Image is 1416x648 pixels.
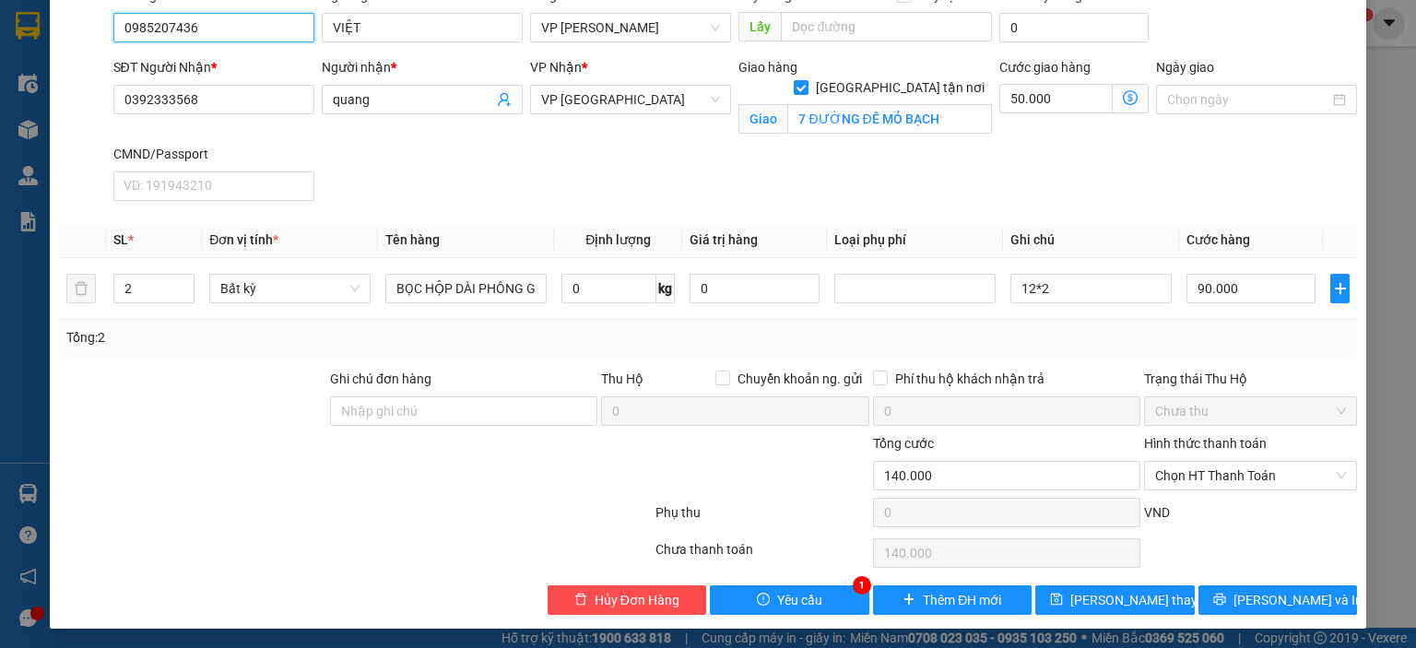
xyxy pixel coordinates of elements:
button: plusThêm ĐH mới [873,585,1032,615]
button: printer[PERSON_NAME] và In [1198,585,1358,615]
span: Thêm ĐH mới [923,590,1001,610]
span: SL [113,232,128,247]
button: exclamation-circleYêu cầu [710,585,869,615]
span: Lấy [738,12,781,41]
span: user-add [497,92,512,107]
span: Yêu cầu [777,590,822,610]
input: Ngày giao [1167,89,1329,110]
span: exclamation-circle [757,593,770,607]
span: plus [1331,281,1349,296]
span: VP Bắc Sơn [541,86,720,113]
input: Ghi Chú [1010,274,1172,303]
input: Dọc đường [781,12,992,41]
span: save [1050,593,1063,607]
span: Giao [738,104,787,134]
span: [GEOGRAPHIC_DATA] tận nơi [808,77,992,98]
span: Định lượng [585,232,651,247]
span: VP Võ Chí Công [541,14,720,41]
span: Giao hàng [738,60,797,75]
span: [PERSON_NAME] thay đổi [1070,590,1218,610]
button: plus [1330,274,1350,303]
span: Bất kỳ [220,275,360,302]
th: Ghi chú [1003,222,1179,258]
span: delete [574,593,587,607]
label: Ghi chú đơn hàng [330,371,431,386]
input: Ghi chú đơn hàng [330,396,597,426]
span: kg [656,274,675,303]
span: [PERSON_NAME] và In [1233,590,1363,610]
span: Phí thu hộ khách nhận trả [888,369,1052,389]
input: VD: Bàn, Ghế [385,274,547,303]
span: Cước hàng [1186,232,1250,247]
span: Tên hàng [385,232,440,247]
span: Chuyển khoản ng. gửi [730,369,869,389]
span: Chọn HT Thanh Toán [1155,462,1346,489]
button: deleteHủy Đơn Hàng [548,585,707,615]
div: Tổng: 2 [66,327,548,348]
span: Giá trị hàng [690,232,758,247]
div: SĐT Người Nhận [113,57,314,77]
span: VND [1144,505,1170,520]
div: 1 [853,576,871,595]
span: Đơn vị tính [209,232,278,247]
div: Người nhận [322,57,523,77]
div: Chưa thanh toán [654,539,870,571]
th: Loại phụ phí [827,222,1003,258]
label: Cước giao hàng [999,60,1091,75]
span: Chưa thu [1155,397,1346,425]
div: CMND/Passport [113,144,314,164]
div: Trạng thái Thu Hộ [1144,369,1357,389]
span: Hủy Đơn Hàng [595,590,679,610]
span: dollar-circle [1123,90,1138,105]
label: Ngày giao [1156,60,1214,75]
input: Cước giao hàng [999,84,1113,113]
span: VP Nhận [530,60,582,75]
span: Thu Hộ [601,371,643,386]
label: Hình thức thanh toán [1144,436,1267,451]
span: printer [1213,593,1226,607]
button: delete [66,274,96,303]
input: Cước lấy hàng [999,13,1149,42]
div: Phụ thu [654,502,870,535]
span: plus [903,593,915,607]
span: Tổng cước [873,436,934,451]
button: save[PERSON_NAME] thay đổi [1035,585,1195,615]
input: Giao tận nơi [787,104,992,134]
